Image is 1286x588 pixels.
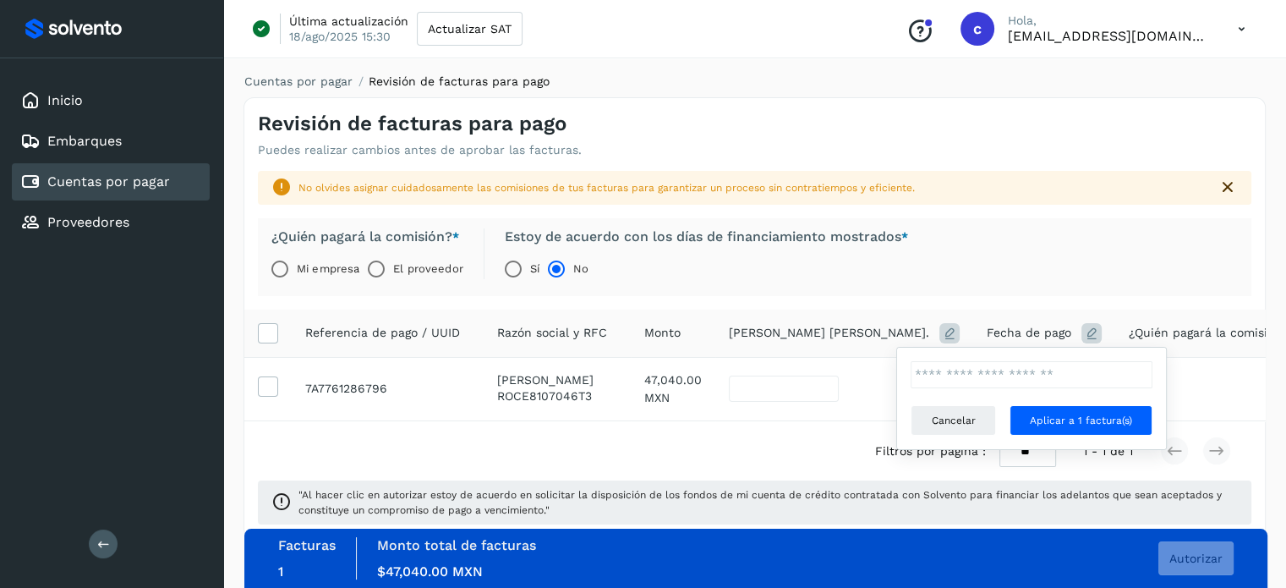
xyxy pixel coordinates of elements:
[289,14,408,29] p: Última actualización
[573,252,588,286] label: No
[987,324,1071,342] span: Fecha de pago
[497,389,592,403] span: ROCE8107046T3
[271,228,463,245] label: ¿Quién pagará la comisión?
[417,12,523,46] button: Actualizar SAT
[497,373,617,387] p: EMILIO ROLDAN CONTRERAS
[244,74,353,88] a: Cuentas por pagar
[278,537,336,553] label: Facturas
[47,214,129,230] a: Proveedores
[377,563,483,580] span: $47,040.00 MXN
[305,324,460,342] span: Referencia de pago / UUID
[12,204,210,241] div: Proveedores
[1008,14,1211,28] p: Hola,
[258,143,582,157] p: Puedes realizar cambios antes de aprobar las facturas.
[530,252,539,286] label: Sí
[12,123,210,160] div: Embarques
[47,92,83,108] a: Inicio
[428,23,512,35] span: Actualizar SAT
[297,252,359,286] label: Mi empresa
[393,252,462,286] label: El proveedor
[729,324,929,342] span: [PERSON_NAME] [PERSON_NAME].
[298,487,1238,518] span: "Al hacer clic en autorizar estoy de acuerdo en solicitar la disposición de los fondos de mi cuen...
[289,29,391,44] p: 18/ago/2025 15:30
[278,563,283,580] span: 1
[1158,541,1234,575] button: Autorizar
[1083,442,1133,460] span: 1 - 1 de 1
[244,73,1266,91] nav: breadcrumb
[505,228,908,245] label: Estoy de acuerdo con los días de financiamiento mostrados
[1169,552,1223,564] span: Autorizar
[47,173,170,190] a: Cuentas por pagar
[1008,28,1211,44] p: cxp1@53cargo.com
[298,180,1204,195] div: No olvides asignar cuidadosamente las comisiones de tus facturas para garantizar un proceso sin c...
[258,112,566,136] h4: Revisión de facturas para pago
[875,442,986,460] span: Filtros por página :
[305,382,387,395] span: B33E8AFB-1160-4BDC-B3F1-7A7761286796
[631,357,715,420] td: 47,040.00 MXN
[12,82,210,119] div: Inicio
[497,324,607,342] span: Razón social y RFC
[377,537,536,553] label: Monto total de facturas
[47,133,122,149] a: Embarques
[369,74,550,88] span: Revisión de facturas para pago
[644,324,681,342] span: Monto
[12,163,210,201] div: Cuentas por pagar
